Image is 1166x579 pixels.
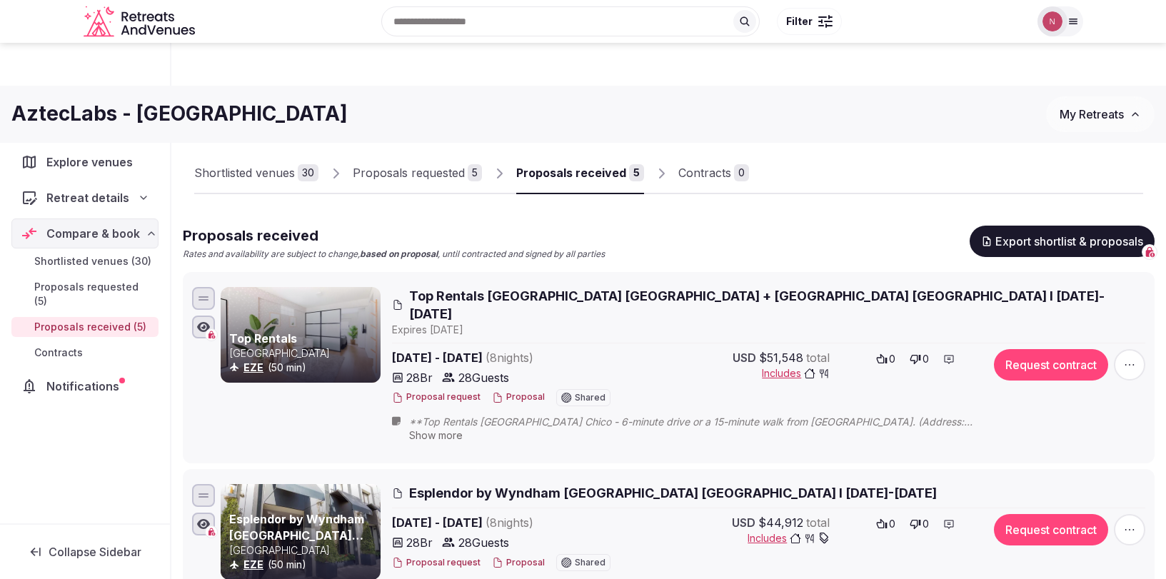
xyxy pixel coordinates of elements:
[458,369,509,386] span: 28 Guests
[678,153,749,194] a: Contracts0
[46,378,125,395] span: Notifications
[243,558,263,570] a: EZE
[905,514,933,534] button: 0
[458,534,509,551] span: 28 Guests
[229,543,378,558] p: [GEOGRAPHIC_DATA]
[409,415,1032,429] span: **Top Rentals [GEOGRAPHIC_DATA] Chico - 6-minute drive or a 15-minute walk from [GEOGRAPHIC_DATA]...
[872,514,900,534] button: 0
[629,164,644,181] div: 5
[575,393,605,402] span: Shared
[243,361,263,375] button: EZE
[409,484,937,502] span: Esplendor by Wyndham [GEOGRAPHIC_DATA] [GEOGRAPHIC_DATA] I [DATE]-[DATE]
[11,277,159,311] a: Proposals requested (5)
[1042,11,1062,31] img: Nathalia Bilotti
[229,331,297,346] a: Top Rentals
[516,153,644,194] a: Proposals received5
[409,429,463,441] span: Show more
[46,189,129,206] span: Retreat details
[758,514,803,531] span: $44,912
[516,164,626,181] div: Proposals received
[183,248,605,261] p: Rates and availability are subject to change, , until contracted and signed by all parties
[392,349,643,366] span: [DATE] - [DATE]
[994,514,1108,545] button: Request contract
[360,248,438,259] strong: based on proposal
[243,558,263,572] button: EZE
[970,226,1155,257] button: Export shortlist & proposals
[409,287,1145,323] span: Top Rentals [GEOGRAPHIC_DATA] [GEOGRAPHIC_DATA] + [GEOGRAPHIC_DATA] [GEOGRAPHIC_DATA] I [DATE]-[D...
[183,226,605,246] h2: Proposals received
[243,361,263,373] a: EZE
[406,369,433,386] span: 28 Br
[46,153,139,171] span: Explore venues
[34,254,151,268] span: Shortlisted venues (30)
[923,517,929,531] span: 0
[733,349,756,366] span: USD
[734,164,749,181] div: 0
[11,536,159,568] button: Collapse Sidebar
[49,545,141,559] span: Collapse Sidebar
[468,164,482,181] div: 5
[806,514,830,531] span: total
[194,153,318,194] a: Shortlisted venues30
[678,164,731,181] div: Contracts
[84,6,198,38] svg: Retreats and Venues company logo
[905,349,933,369] button: 0
[889,517,895,531] span: 0
[194,164,295,181] div: Shortlisted venues
[11,343,159,363] a: Contracts
[353,153,482,194] a: Proposals requested5
[298,164,318,181] div: 30
[11,371,159,401] a: Notifications
[492,557,545,569] button: Proposal
[84,6,198,38] a: Visit the homepage
[994,349,1108,381] button: Request contract
[392,514,643,531] span: [DATE] - [DATE]
[11,147,159,177] a: Explore venues
[392,323,1145,337] div: Expire s [DATE]
[34,280,153,308] span: Proposals requested (5)
[406,534,433,551] span: 28 Br
[34,346,83,360] span: Contracts
[492,391,545,403] button: Proposal
[392,557,481,569] button: Proposal request
[353,164,465,181] div: Proposals requested
[786,14,813,29] span: Filter
[762,366,830,381] button: Includes
[229,558,378,572] div: (50 min)
[923,352,929,366] span: 0
[46,225,140,242] span: Compare & book
[748,531,830,545] button: Includes
[392,391,481,403] button: Proposal request
[11,100,348,128] h1: AztecLabs - [GEOGRAPHIC_DATA]
[11,251,159,271] a: Shortlisted venues (30)
[1046,96,1155,132] button: My Retreats
[486,515,533,530] span: ( 8 night s )
[777,8,842,35] button: Filter
[759,349,803,366] span: $51,548
[806,349,830,366] span: total
[229,512,364,558] a: Esplendor by Wyndham [GEOGRAPHIC_DATA] [GEOGRAPHIC_DATA]
[11,317,159,337] a: Proposals received (5)
[889,352,895,366] span: 0
[34,320,146,334] span: Proposals received (5)
[732,514,755,531] span: USD
[872,349,900,369] button: 0
[575,558,605,567] span: Shared
[229,361,378,375] div: (50 min)
[486,351,533,365] span: ( 8 night s )
[1060,107,1124,121] span: My Retreats
[229,346,378,361] p: [GEOGRAPHIC_DATA]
